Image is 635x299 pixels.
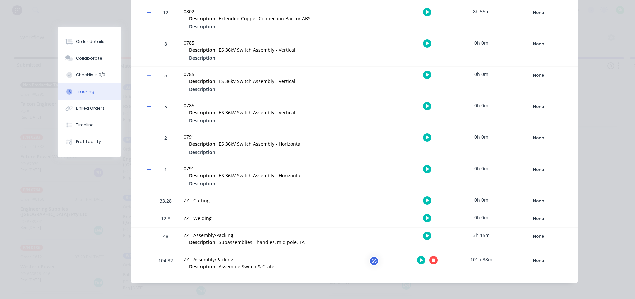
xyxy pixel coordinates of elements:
button: Profitability [58,133,121,150]
div: None [515,256,563,265]
div: Order details [76,39,104,45]
button: None [514,71,563,80]
span: Description [189,46,215,53]
div: Profitability [76,139,101,145]
div: 12.8 [156,211,176,227]
div: 5 [156,99,176,129]
div: 8 [156,36,176,66]
button: Timeline [58,117,121,133]
div: SS [369,256,379,266]
div: 0h 0m [456,210,506,225]
div: 0h 0m [456,129,506,144]
div: 0791 [184,133,340,140]
div: 0h 0m [456,98,506,113]
button: None [514,256,563,265]
span: ES 36kV Switch Assembly - Horizontal [219,172,302,179]
div: 0h 0m [456,161,506,176]
div: 0785 [184,39,340,46]
div: ZZ - Assembly/Packing [184,232,340,239]
span: Description [189,78,215,85]
button: None [514,102,563,111]
div: Linked Orders [76,105,105,111]
button: Order details [58,33,121,50]
button: None [514,165,563,174]
div: 0h 0m [456,67,506,82]
div: 0802 [184,8,340,15]
div: 0h 0m [456,192,506,207]
div: 0785 [184,71,340,78]
div: None [515,102,563,111]
span: ES 36kV Switch Assembly - Vertical [219,109,295,116]
span: Description [189,54,215,61]
div: 101h 38m [456,252,506,267]
div: 0785 [184,102,340,109]
div: None [515,40,563,48]
div: 12 [156,5,176,35]
div: Timeline [76,122,94,128]
span: Description [189,23,215,30]
button: Linked Orders [58,100,121,117]
button: Checklists 0/0 [58,67,121,83]
div: 1 [156,162,176,192]
button: None [514,39,563,49]
div: 5 [156,68,176,98]
span: ES 36kV Switch Assembly - Vertical [219,78,295,84]
div: None [515,71,563,80]
div: None [515,214,563,223]
span: Subassemblies - handles, mid pole, TA [219,239,305,245]
button: Collaborate [58,50,121,67]
span: Description [189,140,215,147]
button: None [514,232,563,241]
div: 0h 0m [456,35,506,50]
div: None [515,8,563,17]
div: Checklists 0/0 [76,72,105,78]
span: Extended Copper Connection Bar for ABS [219,15,311,22]
div: ZZ - Welding [184,215,340,222]
span: Description [189,239,215,246]
div: None [515,232,563,241]
span: ES 36kV Switch Assembly - Horizontal [219,141,302,147]
div: 33.28 [156,193,176,210]
div: 104.32 [156,253,176,276]
span: Assemble Switch & Crate [219,263,274,270]
span: Description [189,15,215,22]
div: None [515,134,563,142]
div: 2 [156,130,176,161]
button: None [514,196,563,206]
div: Tracking [76,89,94,95]
button: None [514,133,563,143]
span: Description [189,148,215,156]
button: None [514,8,563,17]
button: Tracking [58,83,121,100]
div: 0791 [184,165,340,172]
button: None [514,214,563,223]
div: Collaborate [76,55,102,61]
div: 48 [156,229,176,252]
div: None [515,197,563,205]
span: ES 36kV Switch Assembly - Vertical [219,47,295,53]
span: Description [189,86,215,93]
div: 3h 15m [456,228,506,243]
div: None [515,165,563,174]
div: ZZ - Assembly/Packing [184,256,340,263]
span: Description [189,117,215,124]
span: Description [189,172,215,179]
div: 8h 55m [456,4,506,19]
span: Description [189,109,215,116]
div: ZZ - Cutting [184,197,340,204]
span: Description [189,180,215,187]
span: Description [189,263,215,270]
